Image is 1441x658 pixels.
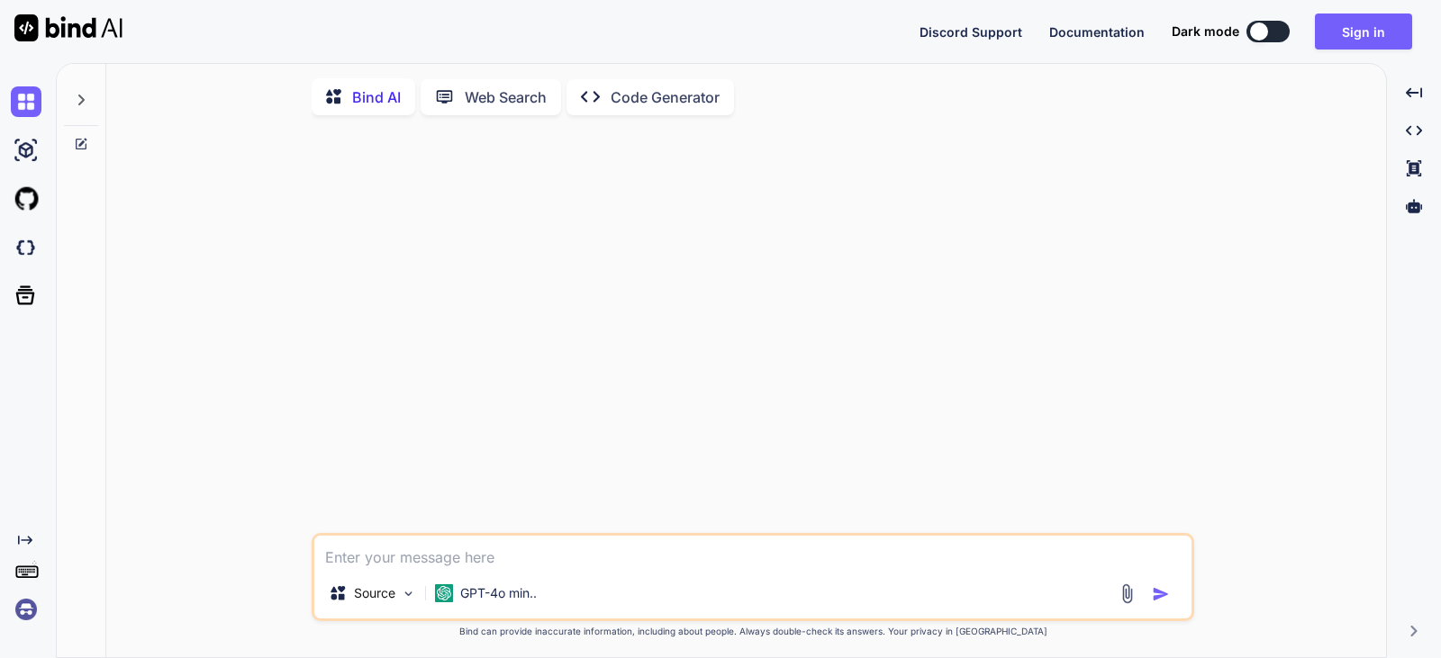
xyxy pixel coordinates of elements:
img: GPT-4o mini [435,584,453,602]
p: Code Generator [611,86,720,108]
img: ai-studio [11,135,41,166]
button: Documentation [1049,23,1145,41]
img: githubLight [11,184,41,214]
button: Discord Support [920,23,1022,41]
p: Bind can provide inaccurate information, including about people. Always double-check its answers.... [312,625,1194,638]
img: Pick Models [401,586,416,601]
img: icon [1152,585,1170,603]
img: signin [11,594,41,625]
p: Source [354,584,395,602]
img: darkCloudIdeIcon [11,232,41,263]
span: Documentation [1049,24,1145,40]
span: Dark mode [1172,23,1239,41]
img: Bind AI [14,14,122,41]
span: Discord Support [920,24,1022,40]
p: GPT-4o min.. [460,584,537,602]
img: attachment [1117,583,1137,604]
p: Web Search [465,86,547,108]
img: chat [11,86,41,117]
button: Sign in [1315,14,1412,50]
p: Bind AI [352,86,401,108]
